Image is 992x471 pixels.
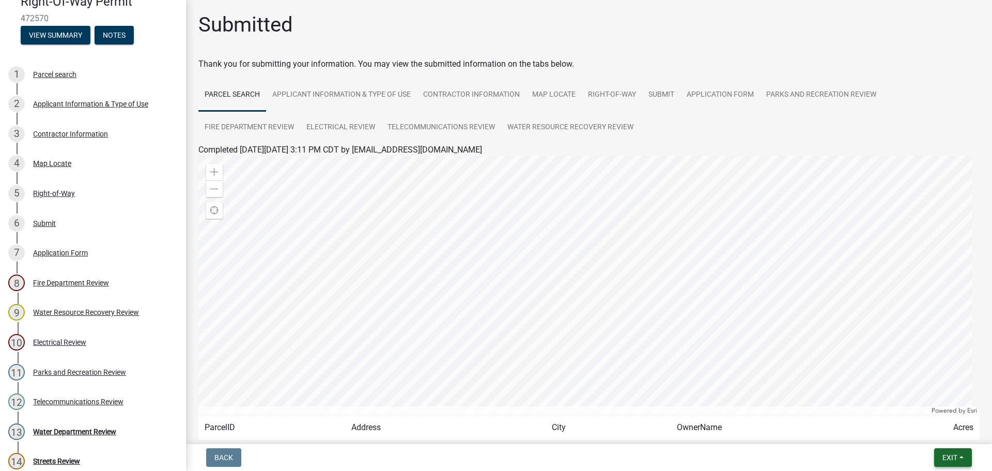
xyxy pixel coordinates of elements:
[8,364,25,381] div: 11
[680,79,760,112] a: Application Form
[33,309,139,316] div: Water Resource Recovery Review
[8,66,25,83] div: 1
[198,415,345,440] td: ParcelID
[942,453,957,462] span: Exit
[198,58,980,70] div: Thank you for submitting your information. You may view the submitted information on the tabs below.
[8,126,25,142] div: 3
[33,190,75,197] div: Right-of-Way
[33,220,56,227] div: Submit
[8,304,25,321] div: 9
[198,12,293,37] h1: Submitted
[33,458,80,465] div: Streets Review
[21,13,165,23] span: 472570
[760,79,882,112] a: Parks and Recreation Review
[381,111,501,144] a: Telecommunications Review
[642,79,680,112] a: Submit
[8,245,25,261] div: 7
[33,279,109,286] div: Fire Department Review
[8,155,25,172] div: 4
[582,79,642,112] a: Right-of-Way
[8,96,25,112] div: 2
[206,164,223,180] div: Zoom in
[929,406,980,415] div: Powered by
[33,249,88,256] div: Application Form
[8,393,25,410] div: 12
[206,448,241,467] button: Back
[345,415,546,440] td: Address
[8,453,25,469] div: 14
[934,448,972,467] button: Exit
[198,145,482,155] span: Completed [DATE][DATE] 3:11 PM CDT by [EMAIL_ADDRESS][DOMAIN_NAME]
[8,215,25,232] div: 6
[21,32,90,40] wm-modal-confirm: Summary
[300,111,381,144] a: Electrical Review
[198,79,266,112] a: Parcel search
[33,398,123,405] div: Telecommunications Review
[206,202,223,219] div: Find my location
[214,453,233,462] span: Back
[501,111,640,144] a: Water Resource Recovery Review
[95,32,134,40] wm-modal-confirm: Notes
[33,369,126,376] div: Parks and Recreation Review
[33,100,148,108] div: Applicant Information & Type of Use
[8,423,25,440] div: 13
[8,185,25,202] div: 5
[206,180,223,197] div: Zoom out
[417,79,526,112] a: Contractor Information
[95,26,134,44] button: Notes
[526,79,582,112] a: Map Locate
[33,160,71,167] div: Map Locate
[967,407,977,414] a: Esri
[33,130,108,138] div: Contractor Information
[671,415,903,440] td: OwnerName
[903,415,980,440] td: Acres
[266,79,417,112] a: Applicant Information & Type of Use
[546,415,671,440] td: City
[8,275,25,291] div: 8
[33,71,76,78] div: Parcel search
[8,334,25,351] div: 10
[33,428,116,435] div: Water Department Review
[33,339,86,346] div: Electrical Review
[198,111,300,144] a: Fire Department Review
[21,26,90,44] button: View Summary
